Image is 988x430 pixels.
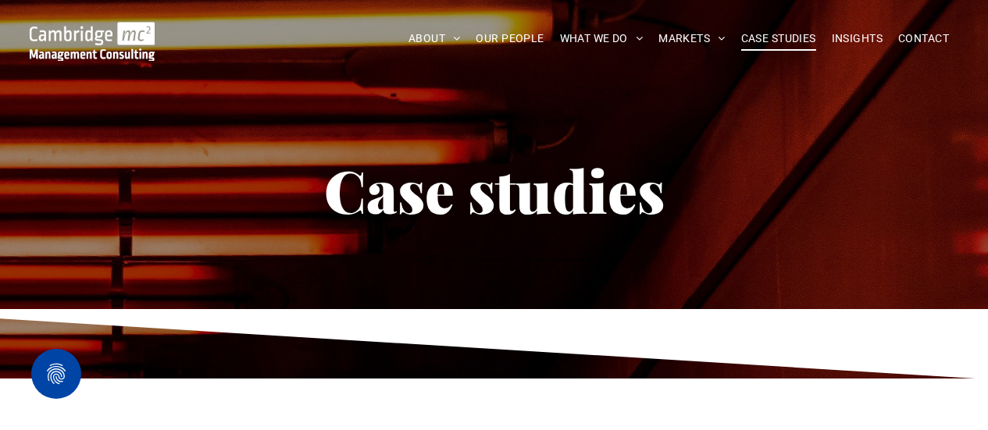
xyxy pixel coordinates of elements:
[651,27,733,51] a: MARKETS
[824,27,890,51] a: INSIGHTS
[890,27,957,51] a: CONTACT
[401,27,469,51] a: ABOUT
[552,27,651,51] a: WHAT WE DO
[733,27,824,51] a: CASE STUDIES
[30,24,155,41] a: Your Business Transformed | Cambridge Management Consulting
[468,27,551,51] a: OUR PEOPLE
[324,151,665,229] span: Case studies
[30,22,155,61] img: Cambridge MC Logo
